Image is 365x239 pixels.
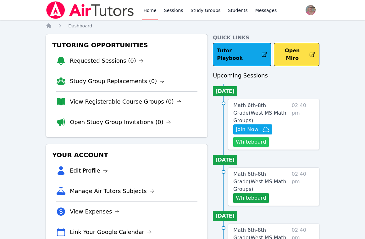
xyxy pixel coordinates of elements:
[292,102,314,147] span: 02:40 pm
[70,187,154,196] a: Manage Air Tutors Subjects
[70,118,171,127] a: Open Study Group Invitations (0)
[213,211,237,221] li: [DATE]
[213,43,271,66] a: Tutor Playbook
[233,137,269,147] button: Whiteboard
[68,23,92,28] span: Dashboard
[236,126,258,133] span: Join Now
[213,34,319,42] h4: Quick Links
[70,207,119,216] a: View Expenses
[213,155,237,165] li: [DATE]
[70,166,108,175] a: Edit Profile
[70,228,152,236] a: Link Your Google Calendar
[51,39,202,51] h3: Tutoring Opportunities
[233,124,272,134] button: Join Now
[233,170,289,193] a: Math 6th-8th Grade(West MS Math Groups)
[70,56,144,65] a: Requested Sessions (0)
[255,7,277,14] span: Messages
[213,86,237,96] li: [DATE]
[274,43,319,66] button: Open Miro
[233,171,286,192] span: Math 6th-8th Grade ( West MS Math Groups )
[233,102,286,123] span: Math 6th-8th Grade ( West MS Math Groups )
[233,102,289,124] a: Math 6th-8th Grade(West MS Math Groups)
[213,71,319,80] h3: Upcoming Sessions
[46,1,135,19] img: Air Tutors
[233,193,269,203] button: Whiteboard
[51,149,202,161] h3: Your Account
[46,23,319,29] nav: Breadcrumb
[68,23,92,29] a: Dashboard
[70,77,164,86] a: Study Group Replacements (0)
[292,170,314,203] span: 02:40 pm
[70,97,181,106] a: View Registerable Course Groups (0)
